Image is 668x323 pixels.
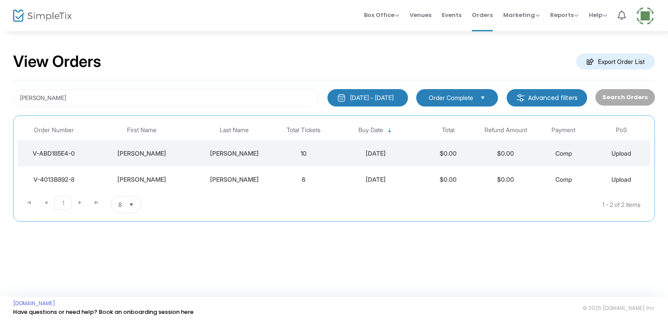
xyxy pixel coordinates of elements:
td: $0.00 [419,140,477,166]
div: Oldridge [196,175,273,184]
button: Select [477,93,489,103]
th: Total [419,120,477,140]
div: [DATE] - [DATE] [350,93,394,102]
img: filter [516,93,525,102]
span: Comp [555,176,572,183]
span: Orders [472,4,493,26]
span: 8 [118,200,122,209]
td: $0.00 [477,140,535,166]
m-button: Export Order List [576,53,655,70]
span: Page 1 [54,196,72,210]
span: Order Complete [429,93,473,102]
img: monthly [337,93,346,102]
span: Reports [550,11,578,19]
span: Help [589,11,607,19]
a: [DOMAIN_NAME] [13,300,55,307]
td: 6 [275,166,333,193]
span: Payment [551,127,575,134]
span: © 2025 [DOMAIN_NAME] Inc. [583,305,655,312]
h2: View Orders [13,52,101,71]
div: George [92,175,192,184]
button: Select [125,196,137,213]
span: PoS [616,127,627,134]
td: $0.00 [419,166,477,193]
m-button: Advanced filters [507,89,587,107]
div: 8/20/2025 [335,175,417,184]
span: First Name [127,127,157,134]
span: Marketing [503,11,540,19]
button: [DATE] - [DATE] [327,89,408,107]
div: Data table [18,120,650,193]
div: 8/20/2025 [335,149,417,158]
td: 10 [275,140,333,166]
th: Refund Amount [477,120,535,140]
input: Search by name, email, phone, order number, ip address, or last 4 digits of card [13,89,319,107]
th: Total Tickets [275,120,333,140]
span: Events [442,4,461,26]
span: Box Office [364,11,399,19]
span: Buy Date [358,127,383,134]
div: V-4013B892-8 [20,175,88,184]
span: Last Name [220,127,249,134]
span: Upload [611,150,631,157]
td: $0.00 [477,166,535,193]
div: Oldridge [196,149,273,158]
a: Have questions or need help? Book an onboarding session here [13,308,194,316]
span: Sortable [386,127,393,134]
span: Order Number [34,127,74,134]
div: George [92,149,192,158]
kendo-pager-info: 1 - 2 of 2 items [228,196,641,213]
div: V-ABD185E4-0 [20,149,88,158]
span: Upload [611,176,631,183]
span: Comp [555,150,572,157]
span: Venues [410,4,431,26]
